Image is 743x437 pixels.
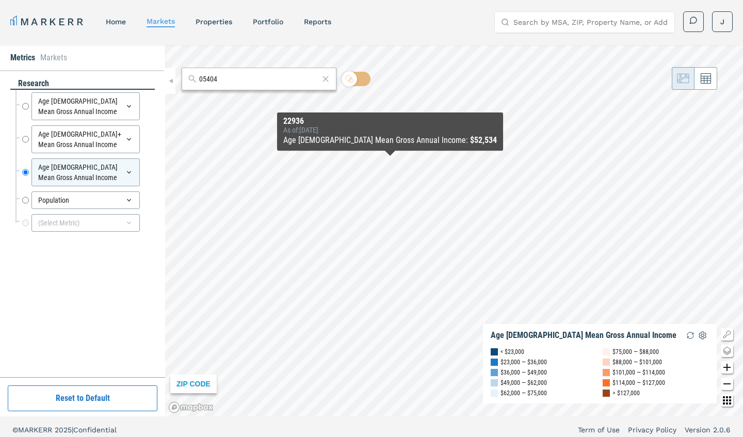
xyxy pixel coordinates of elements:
[612,388,640,398] div: > $127,000
[612,367,665,378] div: $101,000 — $114,000
[697,329,709,342] img: Settings
[500,357,547,367] div: $23,000 — $36,000
[31,191,140,209] div: Population
[685,425,731,435] a: Version 2.0.6
[8,385,157,411] button: Reset to Default
[147,17,175,25] a: markets
[10,52,35,64] li: Metrics
[470,135,497,145] b: $52,534
[612,347,659,357] div: $75,000 — $88,000
[199,74,319,85] input: Search by MSA or ZIP Code
[684,329,697,342] img: Reload Legend
[500,378,547,388] div: $49,000 — $62,000
[18,426,55,434] span: MARKERR
[106,18,126,26] a: home
[12,426,18,434] span: ©
[720,17,724,27] span: J
[168,401,214,413] a: Mapbox logo
[721,378,733,390] button: Zoom out map button
[721,328,733,341] button: Show/Hide Legend Map Button
[196,18,232,26] a: properties
[612,357,662,367] div: $88,000 — $101,000
[500,388,547,398] div: $62,000 — $75,000
[513,12,668,33] input: Search by MSA, ZIP, Property Name, or Address
[165,45,743,416] canvas: Map
[612,378,665,388] div: $114,000 — $127,000
[721,394,733,407] button: Other options map button
[628,425,676,435] a: Privacy Policy
[10,14,85,29] a: MARKERR
[31,125,140,153] div: Age [DEMOGRAPHIC_DATA]+ Mean Gross Annual Income
[721,345,733,357] button: Change style map button
[31,158,140,186] div: Age [DEMOGRAPHIC_DATA] Mean Gross Annual Income
[500,347,524,357] div: < $23,000
[40,52,67,64] li: Markets
[170,375,217,393] div: ZIP CODE
[10,78,155,90] div: research
[73,426,117,434] span: Confidential
[253,18,283,26] a: Portfolio
[31,92,140,120] div: Age [DEMOGRAPHIC_DATA] Mean Gross Annual Income
[712,11,733,32] button: J
[721,361,733,374] button: Zoom in map button
[283,117,497,126] div: 22936
[283,117,497,147] div: Map Tooltip Content
[304,18,331,26] a: reports
[500,367,547,378] div: $36,000 — $49,000
[578,425,620,435] a: Term of Use
[283,134,497,147] div: Age [DEMOGRAPHIC_DATA] Mean Gross Annual Income :
[31,214,140,232] div: (Select Metric)
[55,426,73,434] span: 2025 |
[491,330,676,341] div: Age [DEMOGRAPHIC_DATA] Mean Gross Annual Income
[283,126,497,134] div: As of : [DATE]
